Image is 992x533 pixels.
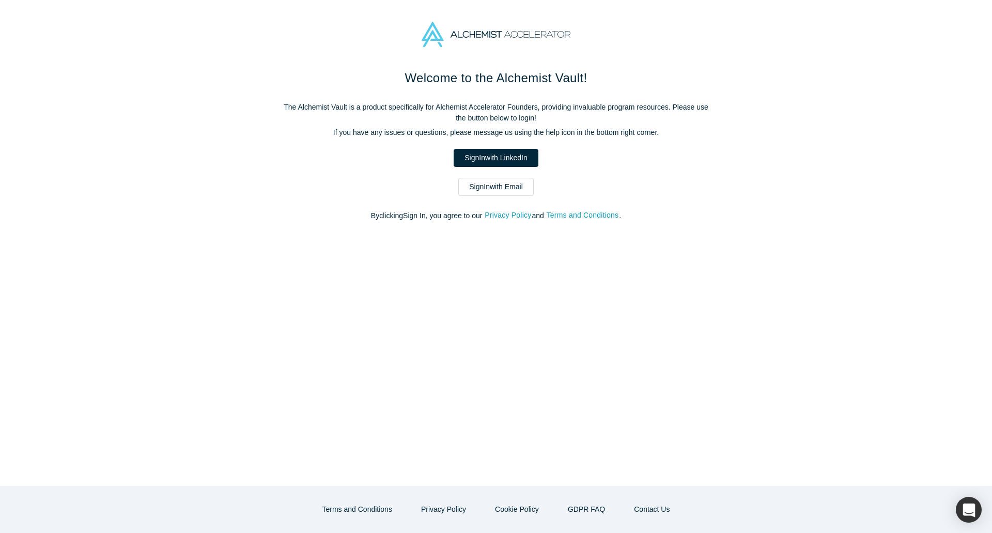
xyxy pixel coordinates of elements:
button: Terms and Conditions [546,209,619,221]
p: If you have any issues or questions, please message us using the help icon in the bottom right co... [279,127,713,138]
button: Cookie Policy [484,500,550,519]
button: Contact Us [623,500,680,519]
h1: Welcome to the Alchemist Vault! [279,69,713,87]
a: SignInwith Email [458,178,534,196]
button: Terms and Conditions [312,500,403,519]
a: GDPR FAQ [557,500,616,519]
button: Privacy Policy [484,209,532,221]
button: Privacy Policy [410,500,477,519]
a: SignInwith LinkedIn [454,149,538,167]
p: By clicking Sign In , you agree to our and . [279,210,713,221]
img: Alchemist Accelerator Logo [422,22,570,47]
p: The Alchemist Vault is a product specifically for Alchemist Accelerator Founders, providing inval... [279,102,713,124]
